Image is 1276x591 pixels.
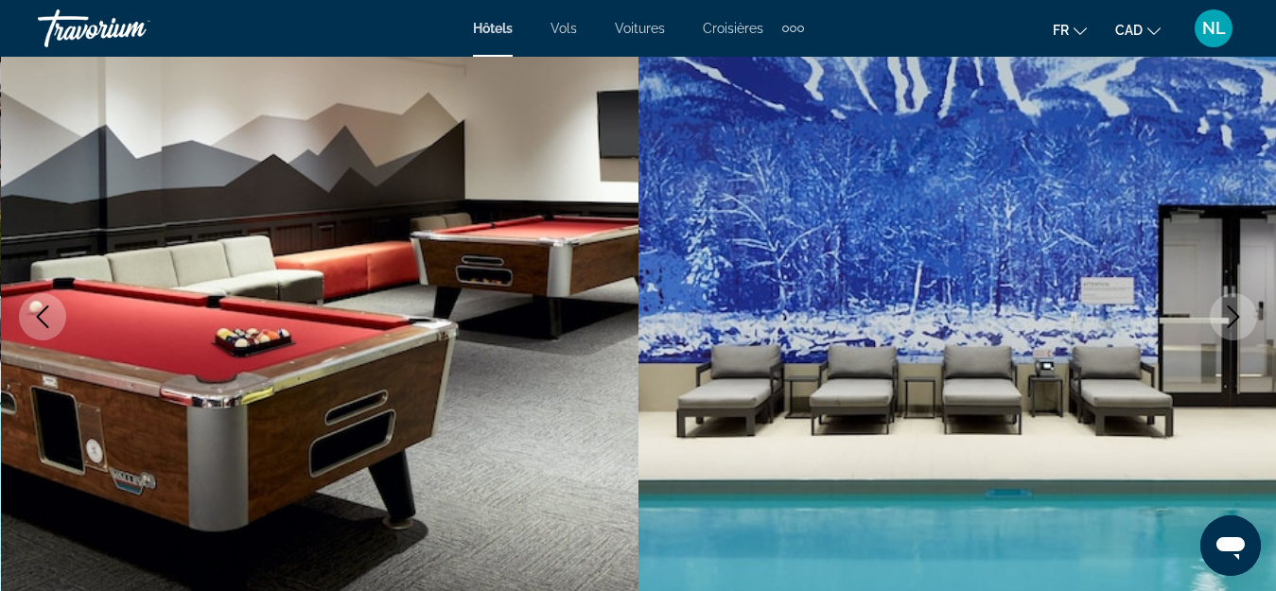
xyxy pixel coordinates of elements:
button: Change currency [1115,16,1161,43]
a: Croisières [703,21,763,36]
button: User Menu [1189,9,1238,48]
a: Travorium [38,4,227,53]
span: fr [1053,23,1069,38]
a: Voitures [615,21,665,36]
button: Previous image [19,293,66,340]
button: Next image [1210,293,1257,340]
a: Hôtels [473,21,513,36]
button: Change language [1053,16,1087,43]
iframe: Button to launch messaging window, conversation in progress [1200,515,1261,576]
button: Extra navigation items [782,13,804,43]
span: NL [1202,19,1226,38]
a: Vols [551,21,577,36]
span: CAD [1115,23,1143,38]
